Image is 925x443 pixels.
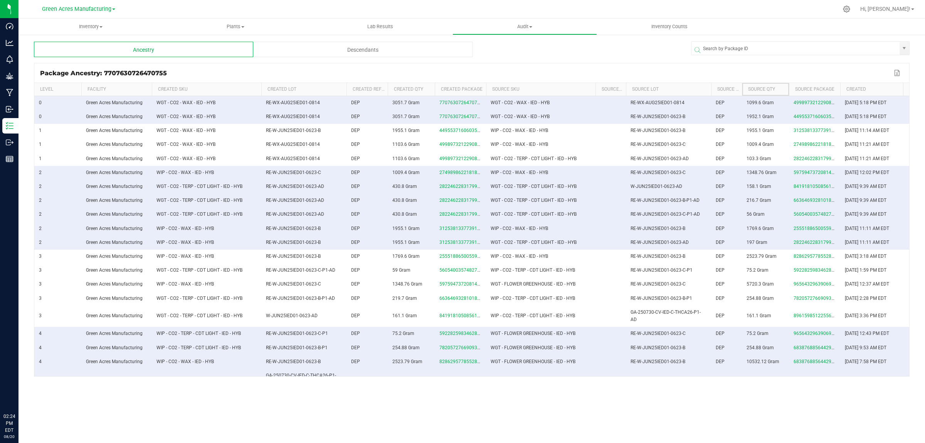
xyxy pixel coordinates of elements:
[6,56,13,63] inline-svg: Monitoring
[351,128,360,133] span: DEP
[794,240,837,245] span: 2822462283179916
[453,23,597,30] span: Audit
[392,296,417,301] span: 219.7 Gram
[439,156,483,161] span: 4998973212290862
[631,156,689,161] span: RE-W-JUN25IED01-0623-AD
[631,359,685,364] span: RE-W-JUN25IED01-0623-B
[439,254,483,259] span: 2555188650055910
[439,345,483,350] span: 7820572766909373
[6,39,13,47] inline-svg: Analytics
[439,114,483,119] span: 7707630726470755
[86,156,143,161] span: Green Acres Manufacturing
[39,331,42,336] span: 4
[491,114,550,119] span: WGT - CO2 - WAX - IED - HYB
[845,359,886,364] span: [DATE] 7:58 PM EDT
[794,156,837,161] span: 2822462283179916
[716,142,725,147] span: DEP
[439,170,483,175] span: 2749898622181813
[716,156,725,161] span: DEP
[156,240,214,245] span: WIP - CO2 - WAX - IED - HYB
[156,170,214,175] span: WIP - CO2 - WAX - IED - HYB
[253,42,473,57] div: Descendants
[388,83,435,96] th: Created Qty
[42,6,111,12] span: Green Acres Manufacturing
[491,331,575,336] span: WGT - FLOWER GREENHOUSE - IED - HYB
[351,100,360,105] span: DEP
[747,313,771,318] span: 161.1 Gram
[845,281,889,287] span: [DATE] 12:37 AM EDT
[794,313,837,318] span: 8961598512255628
[351,313,360,318] span: DEP
[163,19,308,35] a: Plants
[86,211,143,217] span: Green Acres Manufacturing
[794,345,837,350] span: 6838768856442986
[840,83,911,96] th: Created
[491,156,577,161] span: WGT - CO2 - TERP - CDT LIGHT - IED - HYB
[392,156,420,161] span: 1103.6 Gram
[491,296,575,301] span: WIP - CO2 - TERP - CDT LIGHT - IED - HYB
[156,281,214,287] span: WIP - CO2 - WAX - IED - HYB
[392,100,420,105] span: 3051.7 Gram
[156,142,215,147] span: WGT - CO2 - WAX - IED - HYB
[631,254,685,259] span: RE-W-JUN25IED01-0623-B
[39,313,42,318] span: 3
[747,240,767,245] span: 197 Gram
[392,359,422,364] span: 2523.79 Gram
[631,309,701,322] span: GA-250730-CV-IED-C-THCA26-P1-AD
[39,184,42,189] span: 2
[845,114,886,119] span: [DATE] 5:18 PM EDT
[716,170,725,175] span: DEP
[595,83,626,96] th: Source Origin Harvests
[39,359,42,364] span: 4
[3,413,15,434] p: 02:24 PM EDT
[439,313,483,318] span: 8419181050856185
[39,170,42,175] span: 2
[716,100,725,105] span: DEP
[351,267,360,273] span: DEP
[392,281,422,287] span: 1348.76 Gram
[86,170,143,175] span: Green Acres Manufacturing
[351,198,360,203] span: DEP
[8,381,31,404] iframe: Resource center
[631,142,686,147] span: RE-W-JUN25IED01-0623-C
[631,267,693,273] span: RE-W-JUN25IED01-0623-C-P1
[794,128,837,133] span: 3125381337739133
[491,128,548,133] span: WIP - CO2 - WAX - IED - HYB
[747,170,777,175] span: 1348.76 Gram
[789,83,840,96] th: Source Package
[631,170,686,175] span: RE-W-JUN25IED01-0623-C
[491,345,575,350] span: WGT - FLOWER GREENHOUSE - IED - HYB
[845,198,886,203] span: [DATE] 9:39 AM EDT
[266,142,320,147] span: RE-WX-AUG25IED01-0814
[351,254,360,259] span: DEP
[357,23,404,30] span: Lab Results
[266,226,321,231] span: RE-W-JUN25IED01-0623-B
[86,226,143,231] span: Green Acres Manufacturing
[641,23,698,30] span: Inventory Counts
[39,254,42,259] span: 3
[491,313,575,318] span: WIP - CO2 - TERP - CDT LIGHT - IED - HYB
[716,296,725,301] span: DEP
[392,254,420,259] span: 1769.6 Gram
[716,114,725,119] span: DEP
[794,184,837,189] span: 8419181050856185
[845,313,886,318] span: [DATE] 3:36 PM EDT
[266,281,321,287] span: RE-W-JUN25IED01-0623-C
[392,128,420,133] span: 1955.1 Gram
[86,100,143,105] span: Green Acres Manufacturing
[39,198,42,203] span: 2
[491,142,548,147] span: WIP - CO2 - WAX - IED - HYB
[266,345,328,350] span: RE-W-JUN25IED01-0623-B-P1
[266,211,324,217] span: RE-W-JUN25IED01-0623-AD
[747,359,779,364] span: 10532.12 Gram
[716,128,725,133] span: DEP
[351,331,360,336] span: DEP
[86,281,143,287] span: Green Acres Manufacturing
[156,100,215,105] span: WGT - CO2 - WAX - IED - HYB
[631,345,685,350] span: RE-W-JUN25IED01-0623-B
[6,72,13,80] inline-svg: Grow
[86,254,143,259] span: Green Acres Manufacturing
[794,331,837,336] span: 9656432963906962
[439,226,483,231] span: 3125381337739133
[747,100,774,105] span: 1099.6 Gram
